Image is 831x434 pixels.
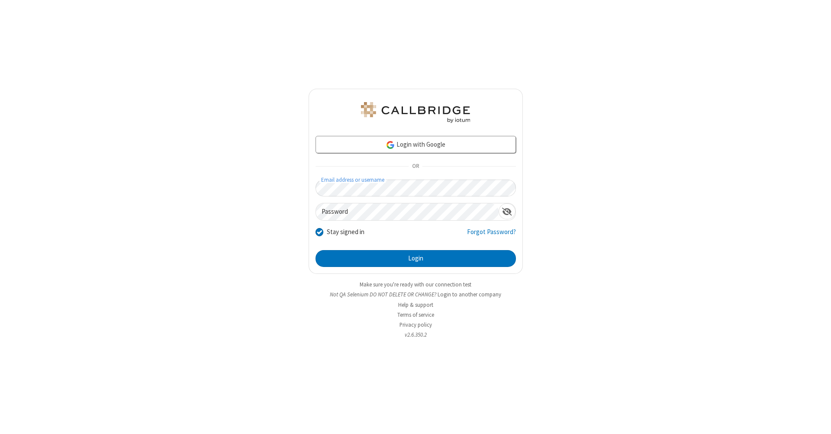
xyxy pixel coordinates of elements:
img: google-icon.png [386,140,395,150]
a: Terms of service [397,311,434,318]
span: OR [409,161,422,173]
input: Password [316,203,499,220]
button: Login [316,250,516,267]
a: Privacy policy [399,321,432,328]
a: Forgot Password? [467,227,516,244]
label: Stay signed in [327,227,364,237]
li: v2.6.350.2 [309,331,523,339]
img: QA Selenium DO NOT DELETE OR CHANGE [359,102,472,123]
div: Show password [499,203,515,219]
a: Make sure you're ready with our connection test [360,281,471,288]
a: Help & support [398,301,433,309]
a: Login with Google [316,136,516,153]
button: Login to another company [438,290,501,299]
li: Not QA Selenium DO NOT DELETE OR CHANGE? [309,290,523,299]
input: Email address or username [316,180,516,196]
